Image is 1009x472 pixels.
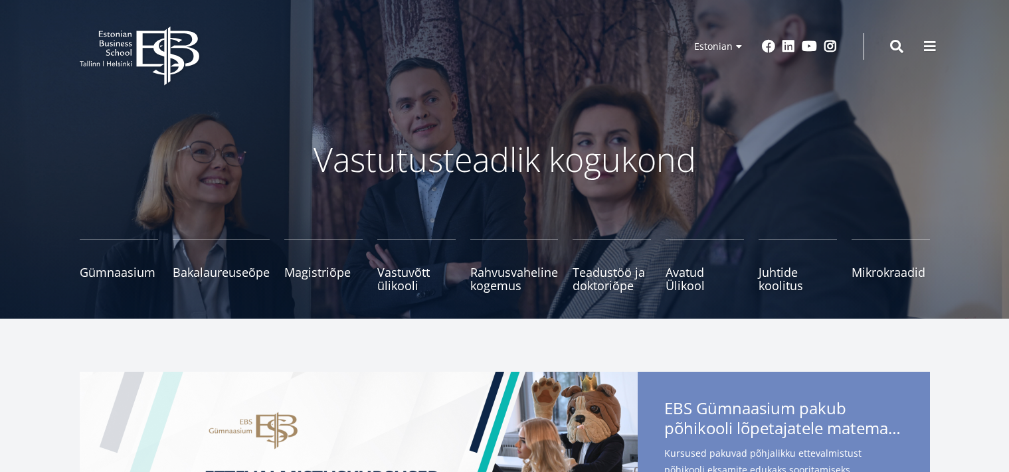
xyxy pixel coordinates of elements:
[153,139,857,179] p: Vastutusteadlik kogukond
[284,239,363,292] a: Magistriõpe
[470,266,558,292] span: Rahvusvaheline kogemus
[664,398,903,442] span: EBS Gümnaasium pakub
[664,418,903,438] span: põhikooli lõpetajatele matemaatika- ja eesti keele kursuseid
[824,40,837,53] a: Instagram
[470,239,558,292] a: Rahvusvaheline kogemus
[759,239,837,292] a: Juhtide koolitus
[666,266,744,292] span: Avatud Ülikool
[173,266,270,279] span: Bakalaureuseõpe
[782,40,795,53] a: Linkedin
[852,239,930,292] a: Mikrokraadid
[762,40,775,53] a: Facebook
[573,266,651,292] span: Teadustöö ja doktoriõpe
[284,266,363,279] span: Magistriõpe
[80,266,158,279] span: Gümnaasium
[80,239,158,292] a: Gümnaasium
[573,239,651,292] a: Teadustöö ja doktoriõpe
[759,266,837,292] span: Juhtide koolitus
[666,239,744,292] a: Avatud Ülikool
[802,40,817,53] a: Youtube
[173,239,270,292] a: Bakalaureuseõpe
[377,266,456,292] span: Vastuvõtt ülikooli
[852,266,930,279] span: Mikrokraadid
[377,239,456,292] a: Vastuvõtt ülikooli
